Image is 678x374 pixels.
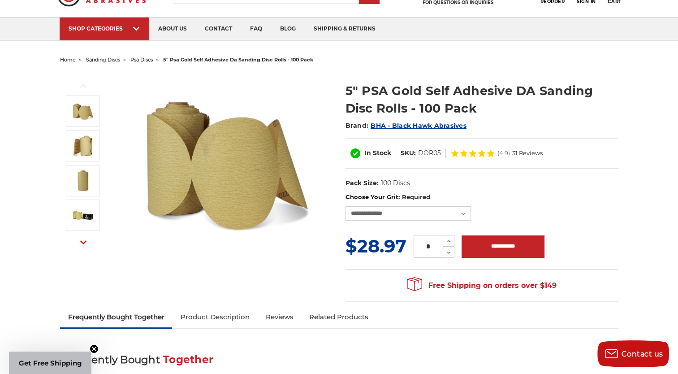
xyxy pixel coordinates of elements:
[86,57,120,63] a: sanding discs
[371,122,466,130] a: BHA - Black Hawk Abrasives
[90,344,99,353] button: Close teaser
[271,17,305,40] a: blog
[597,340,669,367] button: Contact us
[73,232,94,252] button: Next
[60,353,160,366] span: Frequently Bought
[402,193,430,200] small: Required
[149,17,196,40] a: about us
[72,170,94,192] img: 5 inch gold discs on a roll
[72,135,94,157] img: 5" PSA Gold Sanding Discs on a Roll
[72,204,94,226] img: Black hawk abrasives gold psa discs on a roll
[512,150,543,156] span: 31 Reviews
[257,307,301,327] a: Reviews
[196,17,241,40] a: contact
[364,149,391,157] span: In Stock
[497,150,510,156] span: (4.9)
[163,57,313,63] span: 5" psa gold self adhesive da sanding disc rolls - 100 pack
[9,352,91,374] div: Get Free ShippingClose teaser
[622,350,663,358] span: Contact us
[401,148,416,158] dt: SKU:
[418,148,441,158] dd: DOR05
[241,17,271,40] a: faq
[345,178,379,188] dt: Pack Size:
[345,235,406,257] span: $28.97
[137,73,316,252] img: 5" Sticky Backed Sanding Discs on a roll
[73,76,94,96] button: Previous
[72,100,94,122] img: 5" Sticky Backed Sanding Discs on a roll
[69,25,140,32] div: SHOP CATEGORIES
[60,57,76,63] a: home
[19,359,82,367] span: Get Free Shipping
[305,17,384,40] a: shipping & returns
[345,122,369,130] span: Brand:
[163,353,213,366] span: Together
[345,193,618,202] label: Choose Your Grit:
[60,307,173,327] a: Frequently Bought Together
[172,307,257,327] a: Product Description
[380,178,410,188] dd: 100 Discs
[407,277,557,295] span: Free Shipping on orders over $149
[130,57,153,63] a: psa discs
[345,82,618,117] h1: 5" PSA Gold Self Adhesive DA Sanding Disc Rolls - 100 Pack
[301,307,376,327] a: Related Products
